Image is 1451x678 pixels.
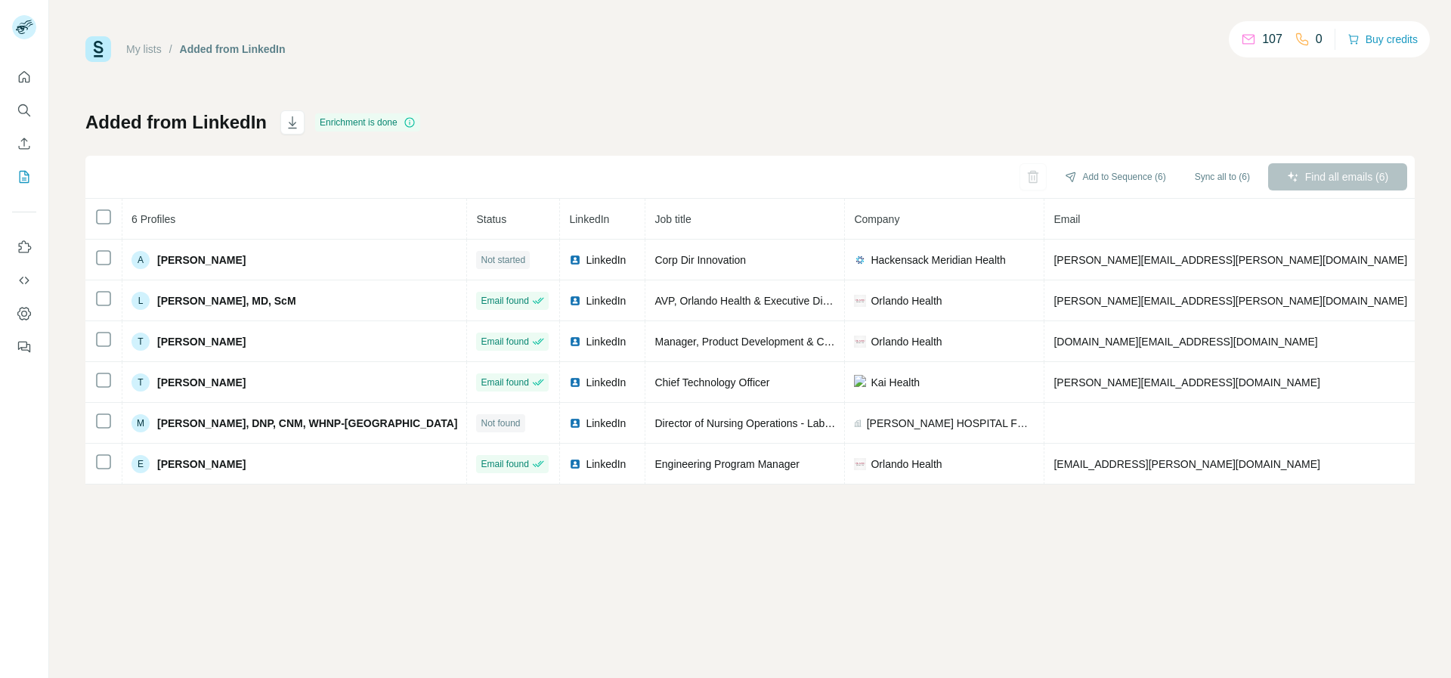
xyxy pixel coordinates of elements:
button: Sync all to (6) [1184,166,1261,188]
a: My lists [126,43,162,55]
img: company-logo [854,375,866,390]
img: company-logo [854,458,866,470]
div: L [131,292,150,310]
div: T [131,333,150,351]
span: AVP, Orlando Health & Executive Director, OH Women's Institute Center for Maternal Health [654,295,1084,307]
p: 0 [1316,30,1323,48]
span: Status [476,213,506,225]
span: Director of Nursing Operations - Labor and Delivery [654,417,896,429]
button: Search [12,97,36,124]
h1: Added from LinkedIn [85,110,267,135]
span: [EMAIL_ADDRESS][PERSON_NAME][DOMAIN_NAME] [1053,458,1320,470]
button: Use Surfe on LinkedIn [12,234,36,261]
div: E [131,455,150,473]
span: Not started [481,253,525,267]
img: LinkedIn logo [569,295,581,307]
button: My lists [12,163,36,190]
button: Use Surfe API [12,267,36,294]
span: Sync all to (6) [1195,170,1250,184]
span: [DOMAIN_NAME][EMAIL_ADDRESS][DOMAIN_NAME] [1053,336,1317,348]
p: 107 [1262,30,1282,48]
span: Email [1053,213,1080,225]
span: 6 Profiles [131,213,175,225]
span: [PERSON_NAME] [157,252,246,268]
span: LinkedIn [586,293,626,308]
button: Feedback [12,333,36,361]
span: [PERSON_NAME][EMAIL_ADDRESS][PERSON_NAME][DOMAIN_NAME] [1053,295,1407,307]
div: T [131,373,150,392]
span: Engineering Program Manager [654,458,799,470]
img: LinkedIn logo [569,336,581,348]
span: [PERSON_NAME][EMAIL_ADDRESS][PERSON_NAME][DOMAIN_NAME] [1053,254,1407,266]
span: [PERSON_NAME] HOSPITAL FOR WOMEN & BABIES [867,416,1035,431]
button: Enrich CSV [12,130,36,157]
img: LinkedIn logo [569,254,581,266]
span: Orlando Health [871,457,942,472]
span: [PERSON_NAME] [157,334,246,349]
img: LinkedIn logo [569,417,581,429]
span: LinkedIn [586,334,626,349]
span: Not found [481,416,520,430]
img: company-logo [854,295,866,307]
span: Corp Dir Innovation [654,254,746,266]
span: Email found [481,457,528,471]
span: Orlando Health [871,334,942,349]
img: Surfe Logo [85,36,111,62]
span: Kai Health [871,375,920,390]
span: Job title [654,213,691,225]
span: Email found [481,294,528,308]
span: [PERSON_NAME], DNP, CNM, WHNP-[GEOGRAPHIC_DATA] [157,416,457,431]
span: [PERSON_NAME] [157,375,246,390]
span: Email found [481,376,528,389]
div: A [131,251,150,269]
span: [PERSON_NAME][EMAIL_ADDRESS][DOMAIN_NAME] [1053,376,1320,389]
span: [PERSON_NAME] [157,457,246,472]
span: LinkedIn [569,213,609,225]
div: M [131,414,150,432]
img: LinkedIn logo [569,376,581,389]
img: LinkedIn logo [569,458,581,470]
img: company-logo [854,336,866,348]
span: Orlando Health [871,293,942,308]
span: Company [854,213,899,225]
span: LinkedIn [586,416,626,431]
button: Buy credits [1347,29,1418,50]
div: Enrichment is done [315,113,420,132]
span: LinkedIn [586,252,626,268]
button: Quick start [12,63,36,91]
span: LinkedIn [586,375,626,390]
div: Added from LinkedIn [180,42,286,57]
button: Dashboard [12,300,36,327]
img: company-logo [854,254,866,266]
span: Email found [481,335,528,348]
span: Manager, Product Development & Commercialization [654,336,903,348]
span: [PERSON_NAME], MD, ScM [157,293,296,308]
button: Add to Sequence (6) [1054,166,1177,188]
span: Hackensack Meridian Health [871,252,1005,268]
span: LinkedIn [586,457,626,472]
li: / [169,42,172,57]
span: Chief Technology Officer [654,376,769,389]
